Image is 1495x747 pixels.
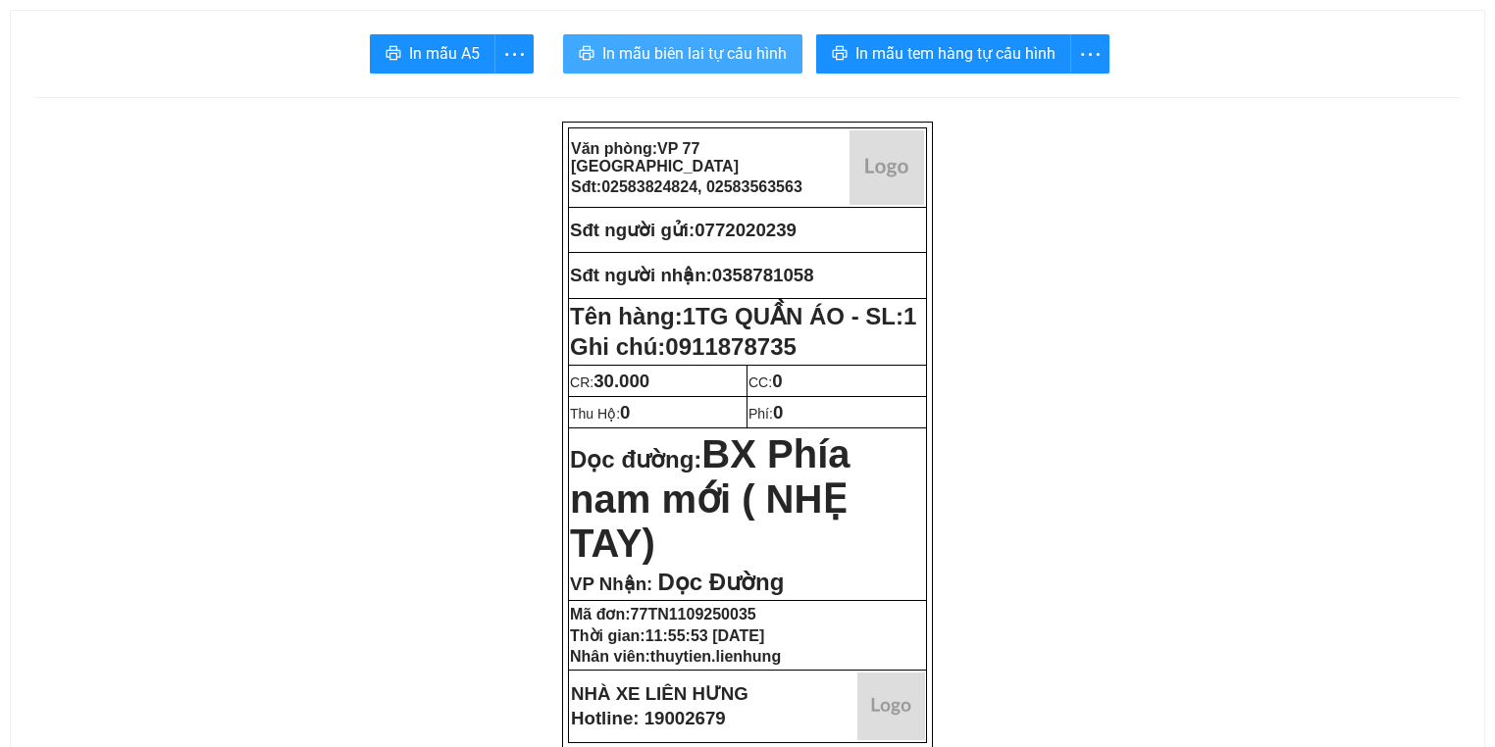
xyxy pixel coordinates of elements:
img: logo [850,130,924,205]
span: 11:55:53 [DATE] [645,627,765,644]
strong: Hotline: 19002679 [571,708,726,728]
span: 30.000 [593,371,649,391]
span: 0772020239 [695,220,797,240]
span: thuytien.lienhung [650,648,781,665]
span: more [1071,42,1108,67]
span: In mẫu tem hàng tự cấu hình [855,41,1056,66]
strong: Nhân viên: [570,648,781,665]
span: printer [579,45,594,64]
button: more [1070,34,1109,74]
span: Thu Hộ: [570,406,630,422]
span: 1TG QUẦN ÁO - SL: [683,303,917,329]
span: 77TN1109250035 [631,606,756,622]
span: VP Nhận: [570,573,652,594]
strong: Tên hàng: [570,303,916,329]
span: Dọc Đường [657,569,784,595]
span: Ghi chú: [570,333,797,360]
span: BX Phía nam mới ( NHẸ TAY) [570,432,850,565]
strong: Sđt: [571,178,802,195]
strong: Sđt người gửi: [570,220,695,240]
strong: Dọc đường: [570,446,850,562]
span: printer [386,45,401,64]
span: more [495,42,533,67]
span: VP 77 [GEOGRAPHIC_DATA] [571,140,739,174]
button: printerIn mẫu A5 [370,34,495,74]
button: more [494,34,534,74]
span: In mẫu biên lai tự cấu hình [602,41,787,66]
button: printerIn mẫu tem hàng tự cấu hình [816,34,1071,74]
span: 0911878735 [665,333,796,360]
img: logo [857,672,925,740]
span: CC: [748,374,783,390]
span: 1 [903,303,916,329]
strong: NHÀ XE LIÊN HƯNG [571,683,748,704]
span: 0 [620,402,630,423]
strong: Mã đơn: [570,606,756,622]
span: Phí: [748,406,783,422]
strong: Sđt người nhận: [570,265,712,285]
span: CR: [570,374,649,390]
span: printer [832,45,848,64]
span: 0 [773,402,783,423]
strong: Thời gian: [570,627,764,644]
strong: Văn phòng: [571,140,739,174]
span: 0 [772,371,782,391]
button: printerIn mẫu biên lai tự cấu hình [563,34,802,74]
span: In mẫu A5 [409,41,480,66]
span: 0358781058 [712,265,814,285]
span: 02583824824, 02583563563 [601,178,802,195]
